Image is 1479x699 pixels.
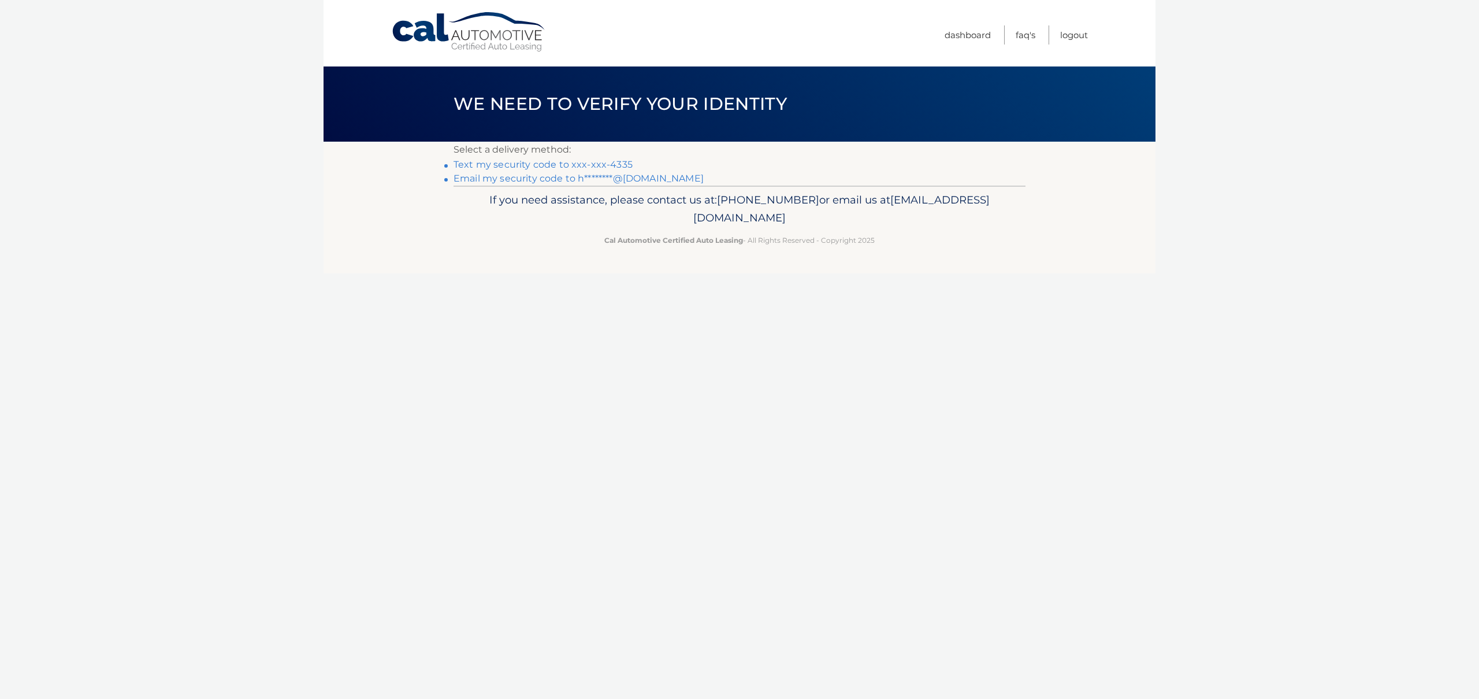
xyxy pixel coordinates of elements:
[604,236,743,245] strong: Cal Automotive Certified Auto Leasing
[454,142,1025,158] p: Select a delivery method:
[391,12,547,53] a: Cal Automotive
[717,193,819,206] span: [PHONE_NUMBER]
[1060,25,1088,45] a: Logout
[461,234,1018,246] p: - All Rights Reserved - Copyright 2025
[461,191,1018,228] p: If you need assistance, please contact us at: or email us at
[945,25,991,45] a: Dashboard
[454,93,787,114] span: We need to verify your identity
[454,173,704,184] a: Email my security code to h********@[DOMAIN_NAME]
[1016,25,1035,45] a: FAQ's
[454,159,633,170] a: Text my security code to xxx-xxx-4335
